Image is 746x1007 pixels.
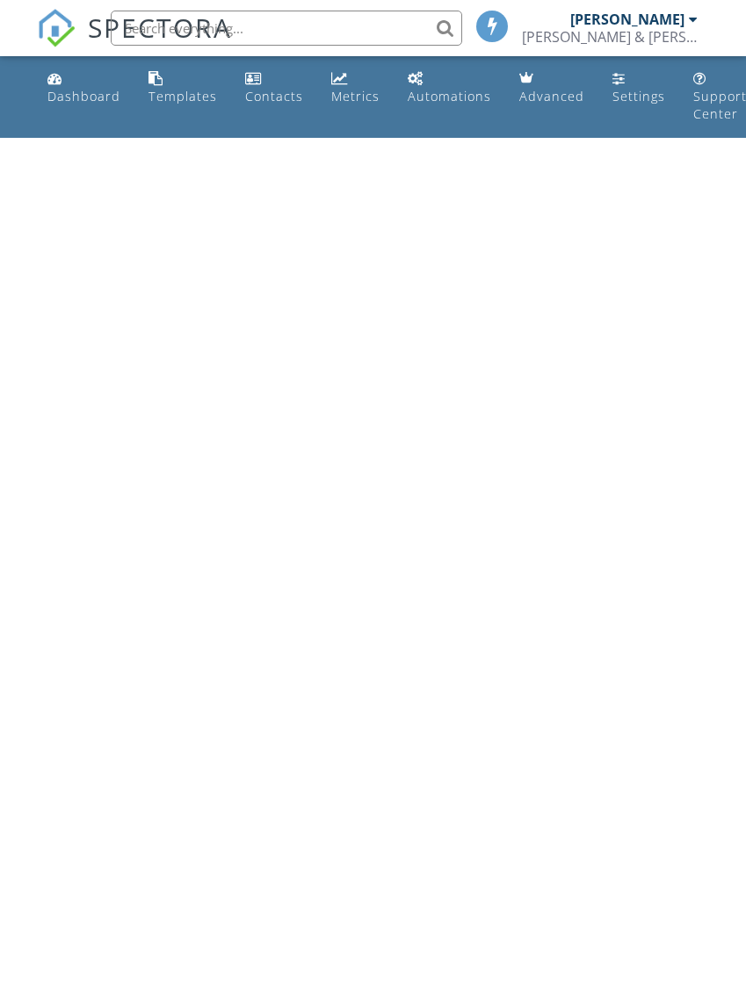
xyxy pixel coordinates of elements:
div: Templates [148,88,217,104]
a: Dashboard [40,63,127,113]
input: Search everything... [111,11,462,46]
div: Automations [408,88,491,104]
div: Dashboard [47,88,120,104]
img: The Best Home Inspection Software - Spectora [37,9,76,47]
div: Brooks & Brooks Inspections [522,28,698,46]
a: Contacts [238,63,310,113]
a: Templates [141,63,224,113]
span: SPECTORA [88,9,232,46]
div: Settings [612,88,665,104]
a: SPECTORA [37,24,232,61]
div: [PERSON_NAME] [570,11,684,28]
a: Metrics [324,63,387,113]
a: Advanced [512,63,591,113]
div: Advanced [519,88,584,104]
div: Contacts [245,88,303,104]
a: Settings [605,63,672,113]
div: Metrics [331,88,380,104]
a: Automations (Basic) [401,63,498,113]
